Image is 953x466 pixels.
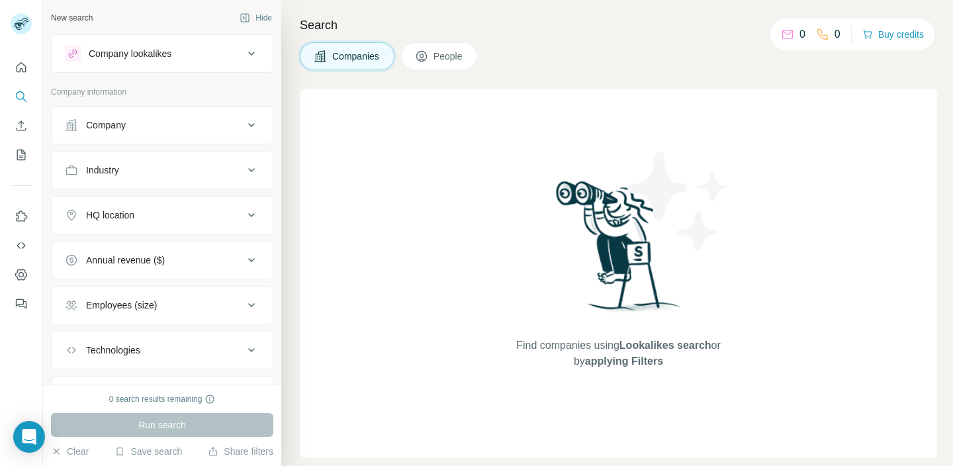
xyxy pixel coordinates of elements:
div: HQ location [86,209,134,222]
h4: Search [300,16,937,34]
p: 0 [799,26,805,42]
button: Use Surfe on LinkedIn [11,205,32,228]
div: Employees (size) [86,299,157,312]
p: Company information [51,86,273,98]
div: Industry [86,163,119,177]
button: Employees (size) [52,289,273,321]
span: Find companies using or by [512,338,724,369]
button: Feedback [11,292,32,316]
button: Enrich CSV [11,114,32,138]
img: Surfe Illustration - Woman searching with binoculars [550,177,688,325]
div: 0 search results remaining [109,393,216,405]
button: Keywords [52,379,273,411]
button: Dashboard [11,263,32,287]
div: Technologies [86,344,140,357]
span: Lookalikes search [619,340,711,351]
span: Companies [332,50,381,63]
button: Share filters [208,445,273,458]
div: New search [51,12,93,24]
button: Annual revenue ($) [52,244,273,276]
div: Company lookalikes [89,47,171,60]
button: HQ location [52,199,273,231]
button: Save search [114,445,182,458]
button: Quick start [11,56,32,79]
span: applying Filters [585,355,663,367]
button: Search [11,85,32,109]
div: Company [86,118,126,132]
img: Surfe Illustration - Stars [619,142,738,261]
button: Clear [51,445,89,458]
button: Hide [230,8,281,28]
button: Buy credits [862,25,924,44]
button: Use Surfe API [11,234,32,257]
button: Technologies [52,334,273,366]
button: Industry [52,154,273,186]
p: 0 [835,26,840,42]
span: People [433,50,464,63]
div: Open Intercom Messenger [13,421,45,453]
button: My lists [11,143,32,167]
button: Company lookalikes [52,38,273,70]
div: Annual revenue ($) [86,254,165,267]
button: Company [52,109,273,141]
